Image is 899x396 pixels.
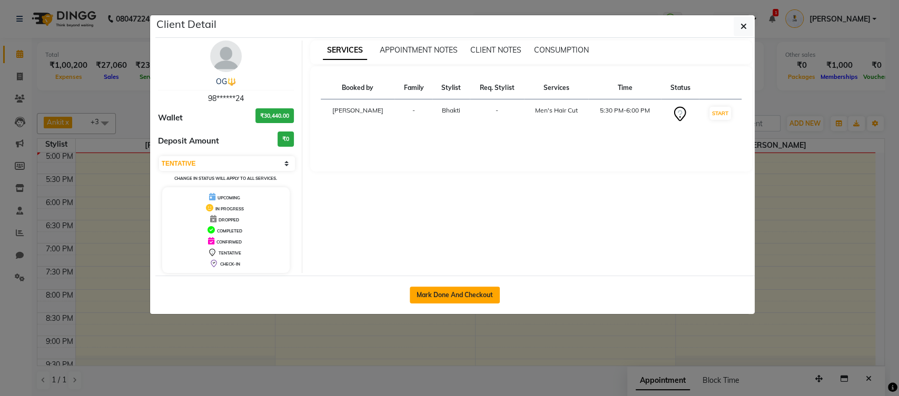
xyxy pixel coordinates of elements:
[255,108,294,124] h3: ₹30,440.00
[321,77,394,99] th: Booked by
[442,106,460,114] span: Bhakti
[470,77,524,99] th: Req. Stylist
[530,106,582,115] div: Men's Hair Cut
[215,206,244,211] span: IN PROGRESS
[158,135,219,147] span: Deposit Amount
[220,261,240,267] span: CHECK-IN
[588,77,661,99] th: Time
[278,131,294,147] h3: ₹0
[394,99,432,129] td: -
[217,228,242,233] span: COMPLETED
[210,40,242,72] img: avatar
[219,250,241,256] span: TENTATIVE
[470,99,524,129] td: -
[174,176,277,181] small: Change in status will apply to all services.
[158,112,183,124] span: Wallet
[380,45,458,55] span: APPOINTMENT NOTES
[534,45,589,55] span: CONSUMPTION
[216,77,236,86] a: OG🔱
[661,77,699,99] th: Status
[470,45,521,55] span: CLIENT NOTES
[219,217,239,222] span: DROPPED
[410,287,500,303] button: Mark Done And Checkout
[394,77,432,99] th: Family
[218,195,240,200] span: UPCOMING
[524,77,588,99] th: Services
[156,16,216,32] h5: Client Detail
[432,77,470,99] th: Stylist
[321,99,394,129] td: [PERSON_NAME]
[709,107,731,120] button: START
[323,41,367,60] span: SERVICES
[216,239,242,245] span: CONFIRMED
[588,99,661,129] td: 5:30 PM-6:00 PM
